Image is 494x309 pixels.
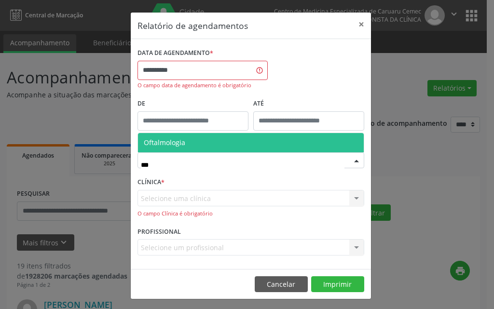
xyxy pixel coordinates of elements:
[137,46,213,61] label: DATA DE AGENDAMENTO
[137,81,268,90] div: O campo data de agendamento é obrigatório
[253,96,364,111] label: ATÉ
[137,19,248,32] h5: Relatório de agendamentos
[352,13,371,36] button: Close
[137,210,364,218] div: O campo Clínica é obrigatório
[144,138,185,147] span: Oftalmologia
[137,175,165,190] label: CLÍNICA
[137,96,248,111] label: De
[311,276,364,293] button: Imprimir
[255,276,308,293] button: Cancelar
[137,224,181,239] label: PROFISSIONAL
